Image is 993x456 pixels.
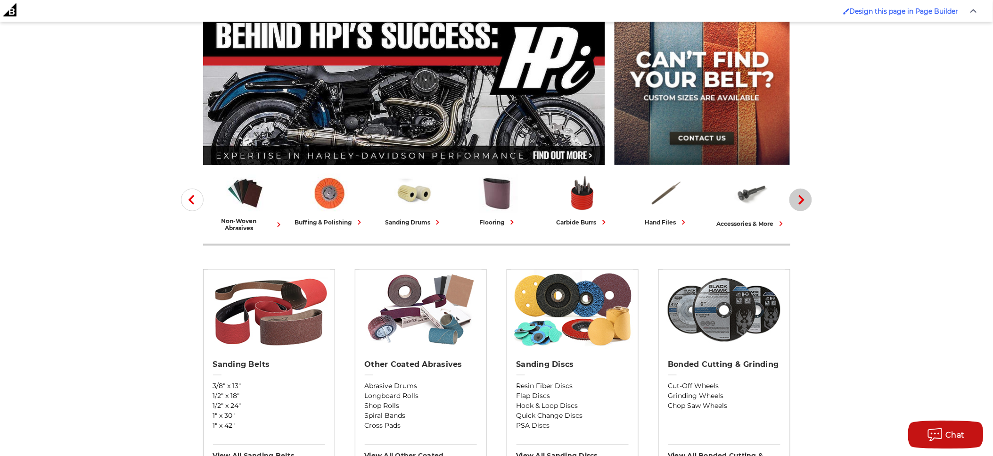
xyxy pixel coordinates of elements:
img: Accessories & More [731,174,771,214]
div: accessories & more [717,219,786,229]
h2: Sanding Discs [517,360,629,369]
a: Abrasive Drums [365,381,477,391]
a: Grinding Wheels [668,391,780,401]
a: 1/2" x 24" [213,401,325,411]
button: Previous [181,189,204,211]
a: buffing & polishing [291,174,368,227]
a: non-woven abrasives [207,174,284,232]
a: Longboard Rolls [365,391,477,401]
a: 1/2" x 18" [213,391,325,401]
div: sanding drums [385,217,443,227]
img: Close Admin Bar [970,9,977,13]
img: Carbide Burrs [563,174,602,213]
h2: Other Coated Abrasives [365,360,477,369]
a: Enabled brush for page builder edit. Design this page in Page Builder [838,2,963,20]
div: carbide burrs [557,217,609,227]
img: Non-woven Abrasives [226,174,265,213]
a: PSA Discs [517,421,629,431]
a: accessories & more [713,174,790,229]
img: Other Coated Abrasives [360,270,482,350]
button: Chat [908,421,984,449]
a: Quick Change Discs [517,411,629,421]
a: Resin Fiber Discs [517,381,629,391]
a: Spiral Bands [365,411,477,421]
div: non-woven abrasives [207,217,284,232]
a: sanding drums [376,174,452,227]
a: Flap Discs [517,391,629,401]
img: Flooring [479,174,518,213]
img: Enabled brush for page builder edit. [843,8,850,15]
a: 1" x 30" [213,411,325,421]
span: Design this page in Page Builder [850,7,959,16]
img: Sanding Discs [511,270,633,350]
img: Bonded Cutting & Grinding [663,270,785,350]
a: flooring [460,174,537,227]
a: 1" x 42" [213,421,325,431]
img: Buffing & Polishing [310,174,349,213]
a: Chop Saw Wheels [668,401,780,411]
img: Sanding Drums [394,174,434,213]
span: Chat [946,431,965,439]
a: hand files [629,174,706,227]
button: Next [789,189,812,211]
h2: Sanding Belts [213,360,325,369]
h2: Bonded Cutting & Grinding [668,360,780,369]
a: carbide burrs [544,174,621,227]
img: Sanding Belts [208,270,330,350]
a: Cross Pads [365,421,477,431]
div: buffing & polishing [295,217,364,227]
img: Hand Files [648,174,687,213]
a: Shop Rolls [365,401,477,411]
a: Cut-Off Wheels [668,381,780,391]
div: hand files [645,217,689,227]
a: Hook & Loop Discs [517,401,629,411]
img: promo banner for custom belts. [615,11,790,165]
div: flooring [480,217,517,227]
a: 3/8" x 13" [213,381,325,391]
img: Banner for an interview featuring Horsepower Inc who makes Harley performance upgrades featured o... [203,11,605,165]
